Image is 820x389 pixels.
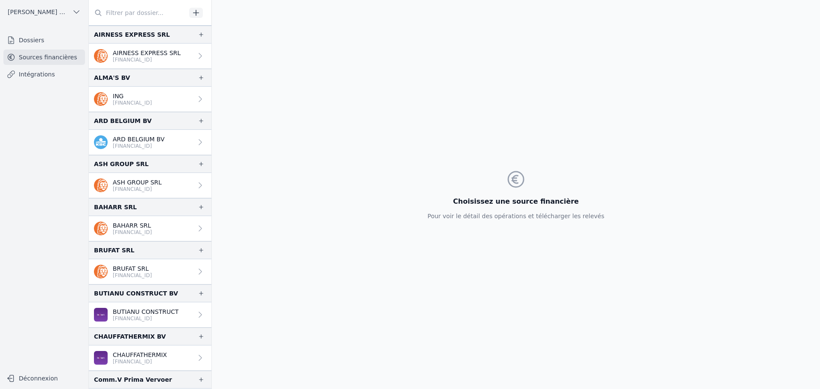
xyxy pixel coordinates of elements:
[113,272,152,279] p: [FINANCIAL_ID]
[94,308,108,322] img: BEOBANK_CTBKBEBX.png
[94,73,130,83] div: ALMA'S BV
[113,315,179,322] p: [FINANCIAL_ID]
[94,159,149,169] div: ASH GROUP SRL
[3,67,85,82] a: Intégrations
[113,99,152,106] p: [FINANCIAL_ID]
[94,374,172,385] div: Comm.V Prima Vervoer
[94,351,108,365] img: BEOBANK_CTBKBEBX.png
[89,44,211,69] a: AIRNESS EXPRESS SRL [FINANCIAL_ID]
[113,264,152,273] p: BRUFAT SRL
[94,135,108,149] img: kbc.png
[113,351,167,359] p: CHAUFFATHERMIX
[113,178,162,187] p: ASH GROUP SRL
[428,212,604,220] p: Pour voir le détail des opérations et télécharger les relevés
[94,202,137,212] div: BAHARR SRL
[3,50,85,65] a: Sources financières
[94,331,166,342] div: CHAUFFATHERMIX BV
[113,92,152,100] p: ING
[113,135,164,143] p: ARD BELGIUM BV
[94,222,108,235] img: ing.png
[94,178,108,192] img: ing.png
[94,288,178,298] div: BUTIANU CONSTRUCT BV
[89,216,211,241] a: BAHARR SRL [FINANCIAL_ID]
[3,5,85,19] button: [PERSON_NAME] ET PARTNERS SRL
[89,173,211,198] a: ASH GROUP SRL [FINANCIAL_ID]
[113,143,164,149] p: [FINANCIAL_ID]
[89,87,211,112] a: ING [FINANCIAL_ID]
[94,116,152,126] div: ARD BELGIUM BV
[89,5,186,20] input: Filtrer par dossier...
[89,302,211,328] a: BUTIANU CONSTRUCT [FINANCIAL_ID]
[94,245,135,255] div: BRUFAT SRL
[94,29,170,40] div: AIRNESS EXPRESS SRL
[113,221,152,230] p: BAHARR SRL
[89,345,211,371] a: CHAUFFATHERMIX [FINANCIAL_ID]
[113,49,181,57] p: AIRNESS EXPRESS SRL
[113,229,152,236] p: [FINANCIAL_ID]
[3,371,85,385] button: Déconnexion
[113,307,179,316] p: BUTIANU CONSTRUCT
[8,8,69,16] span: [PERSON_NAME] ET PARTNERS SRL
[89,259,211,284] a: BRUFAT SRL [FINANCIAL_ID]
[89,130,211,155] a: ARD BELGIUM BV [FINANCIAL_ID]
[113,186,162,193] p: [FINANCIAL_ID]
[94,265,108,278] img: ing.png
[113,56,181,63] p: [FINANCIAL_ID]
[428,196,604,207] h3: Choisissez une source financière
[113,358,167,365] p: [FINANCIAL_ID]
[94,49,108,63] img: ing.png
[94,92,108,106] img: ing.png
[3,32,85,48] a: Dossiers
